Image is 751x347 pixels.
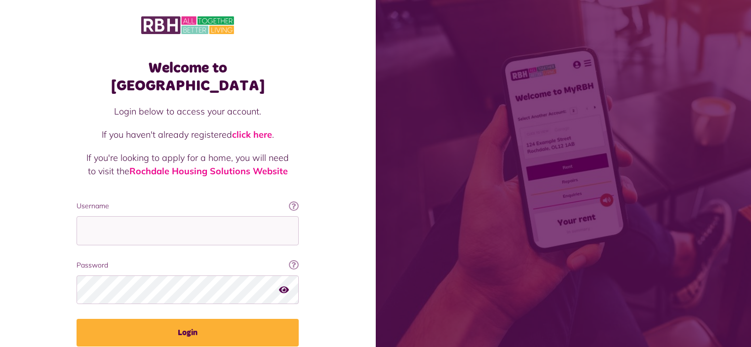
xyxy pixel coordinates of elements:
[129,165,288,177] a: Rochdale Housing Solutions Website
[141,15,234,36] img: MyRBH
[77,201,299,211] label: Username
[232,129,272,140] a: click here
[86,105,289,118] p: Login below to access your account.
[86,151,289,178] p: If you're looking to apply for a home, you will need to visit the
[86,128,289,141] p: If you haven't already registered .
[77,59,299,95] h1: Welcome to [GEOGRAPHIC_DATA]
[77,260,299,270] label: Password
[77,319,299,347] button: Login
